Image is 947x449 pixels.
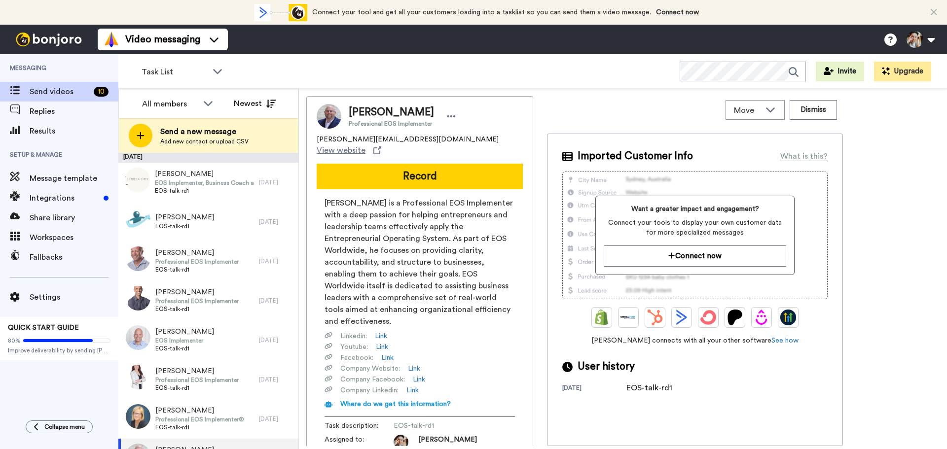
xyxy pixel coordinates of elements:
[125,168,150,192] img: 51167cd6-97e0-472a-bd16-4b27875cb58c.png
[12,33,86,46] img: bj-logo-header-white.svg
[771,337,799,344] a: See how
[118,153,298,163] div: [DATE]
[155,212,214,222] span: [PERSON_NAME]
[30,86,90,98] span: Send videos
[155,179,254,187] span: EOS Implementer, Business Coach and Consultant
[155,297,239,305] span: Professional EOS Implementer
[155,187,254,195] span: EOS-talk-rd1
[8,346,110,354] span: Improve deliverability by sending [PERSON_NAME]’s from your own email
[317,144,381,156] a: View website
[94,87,109,97] div: 10
[604,245,786,267] button: Connect now
[317,144,365,156] span: View website
[340,385,399,395] span: Company Linkedin :
[155,423,244,431] span: EOS-talk-rd1
[340,401,451,408] span: Where do we get this information?
[312,9,651,16] span: Connect your tool and get all your customers loading into a tasklist so you can send them a video...
[816,62,864,81] button: Invite
[562,384,626,394] div: [DATE]
[142,98,198,110] div: All members
[155,248,239,258] span: [PERSON_NAME]
[8,324,79,331] span: QUICK START GUIDE
[259,297,293,305] div: [DATE]
[155,376,239,384] span: Professional EOS Implementer
[406,385,419,395] a: Link
[578,149,693,164] span: Imported Customer Info
[317,104,341,129] img: Image of Greg Giniel
[126,246,150,271] img: 1f21a2de-ee11-4235-b4a8-acf5a5286658.jpg
[626,382,676,394] div: EOS-talk-rd1
[142,66,208,78] span: Task List
[155,366,239,376] span: [PERSON_NAME]
[874,62,931,81] button: Upgrade
[155,327,214,337] span: [PERSON_NAME]
[160,138,249,145] span: Add new contact or upload CSV
[340,375,405,384] span: Company Facebook :
[126,365,150,389] img: 18f93641-afd9-45ed-8c64-9c0a5f9c208b.jpg
[155,415,244,423] span: Professional EOS Implementer®
[317,135,499,144] span: [PERSON_NAME][EMAIL_ADDRESS][DOMAIN_NAME]
[30,125,118,137] span: Results
[604,218,786,238] span: Connect your tools to display your own customer data for more specialized messages
[26,420,93,433] button: Collapse menu
[30,251,118,263] span: Fallbacks
[317,164,523,189] button: Record
[155,258,239,266] span: Professional EOS Implementer
[620,310,636,325] img: Ontraport
[375,331,387,341] a: Link
[394,421,487,431] span: EOS-talk-rd1
[226,94,283,113] button: Newest
[413,375,425,384] a: Link
[30,105,118,117] span: Replies
[126,286,150,311] img: 01846b7e-ecbf-4305-9780-1259def1c391.jpg
[656,9,699,16] a: Connect now
[340,331,367,341] span: Linkedin :
[259,257,293,265] div: [DATE]
[44,423,85,431] span: Collapse menu
[340,364,400,374] span: Company Website :
[727,310,743,325] img: Patreon
[155,222,214,230] span: EOS-talk-rd1
[408,364,420,374] a: Link
[155,287,239,297] span: [PERSON_NAME]
[104,32,119,47] img: vm-color.svg
[259,336,293,344] div: [DATE]
[8,337,21,345] span: 80%
[155,384,239,392] span: EOS-talk-rd1
[259,178,293,186] div: [DATE]
[734,104,761,116] span: Move
[674,310,690,325] img: ActiveCampaign
[30,212,118,224] span: Share library
[259,218,293,226] div: [DATE]
[259,415,293,423] div: [DATE]
[253,4,307,21] div: animation
[325,197,515,327] span: [PERSON_NAME] is a Professional EOS Implementer with a deep passion for helping entrepreneurs and...
[155,406,244,415] span: [PERSON_NAME]
[349,120,434,128] span: Professional EOS Implementer
[376,342,388,352] a: Link
[325,421,394,431] span: Task description :
[259,376,293,383] div: [DATE]
[160,126,249,138] span: Send a new message
[780,150,828,162] div: What is this?
[30,291,118,303] span: Settings
[125,33,200,46] span: Video messaging
[578,359,635,374] span: User history
[155,305,239,313] span: EOS-talk-rd1
[30,173,118,184] span: Message template
[780,310,796,325] img: GoHighLevel
[155,337,214,345] span: EOS Implementer
[30,192,100,204] span: Integrations
[340,342,368,352] span: Youtube :
[126,404,150,429] img: df7f3353-fcae-4b87-af0f-474846ed4702.jpg
[700,310,716,325] img: ConvertKit
[349,105,434,120] span: [PERSON_NAME]
[340,353,373,363] span: Facebook :
[594,310,610,325] img: Shopify
[155,266,239,274] span: EOS-talk-rd1
[30,232,118,243] span: Workspaces
[381,353,394,363] a: Link
[562,336,828,345] span: [PERSON_NAME] connects with all your other software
